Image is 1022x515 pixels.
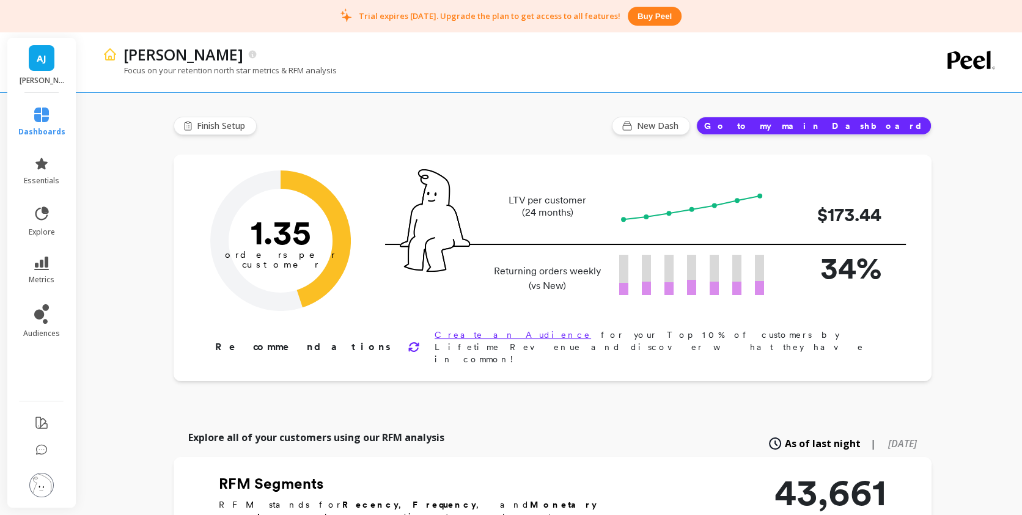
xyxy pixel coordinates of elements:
[628,7,682,26] button: Buy peel
[785,436,861,451] span: As of last night
[870,436,876,451] span: |
[696,117,932,135] button: Go to my main Dashboard
[18,127,65,137] span: dashboards
[29,227,55,237] span: explore
[774,474,886,511] p: 43,661
[174,117,257,135] button: Finish Setup
[784,201,881,228] p: $173.44
[490,264,605,293] p: Returning orders weekly (vs New)
[612,117,690,135] button: New Dash
[435,330,591,340] a: Create an Audience
[225,249,336,260] tspan: orders per
[490,194,605,219] p: LTV per customer (24 months)
[37,51,46,65] span: AJ
[242,259,320,270] tspan: customer
[29,473,54,497] img: profile picture
[342,500,399,510] b: Recency
[637,120,682,132] span: New Dash
[413,500,476,510] b: Frequency
[188,430,444,445] p: Explore all of your customers using our RFM analysis
[251,212,311,252] text: 1.35
[784,245,881,291] p: 34%
[103,65,337,76] p: Focus on your retention north star metrics & RFM analysis
[888,437,917,450] span: [DATE]
[23,329,60,338] span: audiences
[400,169,470,272] img: pal seatted on line
[359,10,620,21] p: Trial expires [DATE]. Upgrade the plan to get access to all features!
[103,47,117,62] img: header icon
[24,176,59,186] span: essentials
[123,44,243,65] p: Artizan Joyeria
[20,76,64,86] p: Artizan Joyeria
[219,474,634,494] h2: RFM Segments
[435,329,892,365] p: for your Top 10% of customers by Lifetime Revenue and discover what they have in common!
[215,340,393,354] p: Recommendations
[197,120,249,132] span: Finish Setup
[29,275,54,285] span: metrics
